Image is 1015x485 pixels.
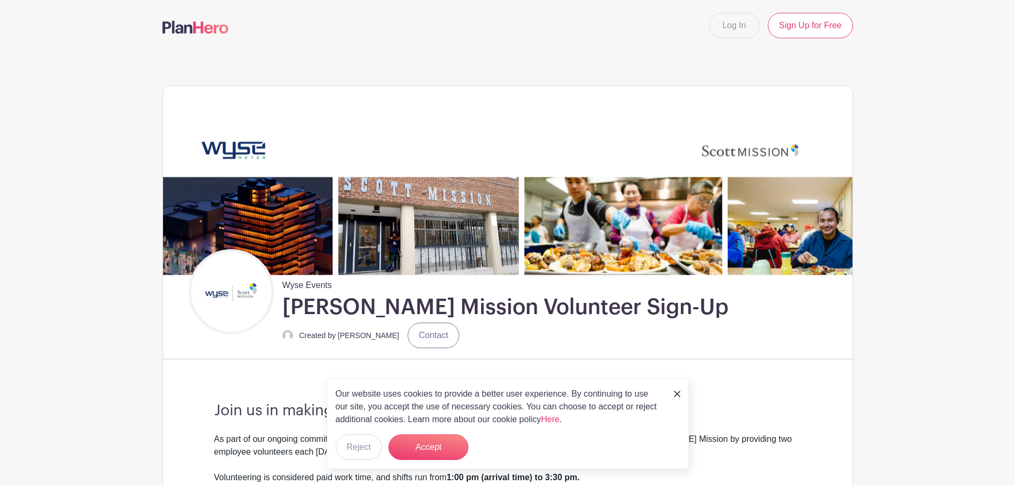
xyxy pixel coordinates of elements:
[282,330,293,341] img: default-ce2991bfa6775e67f084385cd625a349d9dcbb7a52a09fb2fda1e96e2d18dcdb.png
[408,323,459,348] a: Contact
[388,434,468,460] button: Accept
[336,388,663,426] p: Our website uses cookies to provide a better user experience. By continuing to use our site, you ...
[336,434,382,460] button: Reject
[709,13,759,38] a: Log In
[541,415,560,424] a: Here
[163,21,229,34] img: logo-507f7623f17ff9eddc593b1ce0a138ce2505c220e1c5a4e2b4648c50719b7d32.svg
[674,391,680,397] img: close_button-5f87c8562297e5c2d7936805f587ecaba9071eb48480494691a3f1689db116b3.svg
[282,294,728,320] h1: [PERSON_NAME] Mission Volunteer Sign-Up
[299,331,400,340] small: Created by [PERSON_NAME]
[282,275,332,292] span: Wyse Events
[214,433,801,471] div: As part of our ongoing commitment through Wyse Helping Homes, [PERSON_NAME] is proud to support t...
[163,86,852,275] img: Untitled%20(2790%20x%20600%20px)%20(6).png
[768,13,852,38] a: Sign Up for Free
[191,252,271,332] img: Untitled%20design%20(21).png
[214,402,801,420] h3: Join us in making a difference at the [PERSON_NAME] Mission!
